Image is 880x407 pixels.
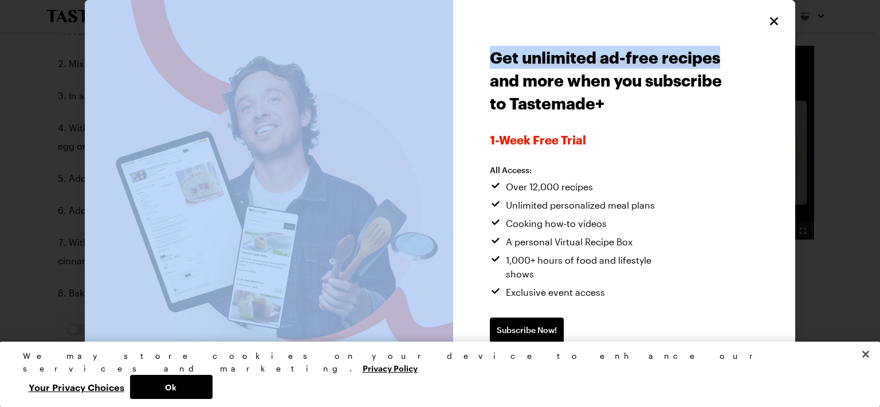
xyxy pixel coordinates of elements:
a: More information about your privacy, opens in a new tab [363,362,418,373]
span: 1,000+ hours of food and lifestyle shows [506,253,679,281]
h1: Get and more when you subscribe to Tastemade+ [490,46,725,115]
button: Close [853,342,878,367]
span: 1-week Free Trial [490,133,725,147]
a: Subscribe Now! [490,318,564,343]
button: Your Privacy Choices [23,375,130,399]
span: Exclusive event access [506,285,605,299]
div: We may store cookies on your device to enhance our services and marketing. [23,350,848,375]
h2: All Access: [490,165,679,175]
span: Unlimited personalized meal plans [506,198,655,212]
span: Over 12,000 recipes [506,180,593,194]
span: A personal Virtual Recipe Box [506,235,632,249]
button: Ok [130,375,213,399]
span: Cooking how-to videos [506,217,607,230]
span: Subscribe Now! [497,324,557,336]
div: Privacy [23,350,848,399]
span: unlimited ad-free recipes [522,48,720,66]
button: Close [767,14,781,29]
